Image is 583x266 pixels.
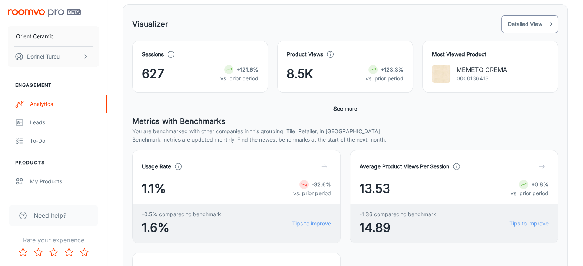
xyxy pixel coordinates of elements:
button: Dorinel Turcu [8,47,99,67]
h5: Metrics with Benchmarks [132,116,558,127]
a: Tips to improve [509,219,549,228]
div: My Products [30,177,99,186]
button: Rate 4 star [61,245,77,260]
p: Dorinel Turcu [27,52,60,61]
button: Detailed View [501,15,558,33]
p: Benchmark metrics are updated monthly. Find the newest benchmarks at the start of the next month. [132,135,558,144]
strong: -32.6% [312,181,331,188]
span: 8.5K [287,65,313,83]
div: To-do [30,137,99,145]
p: You are benchmarked with other companies in this grouping: Tile, Retailer, in [GEOGRAPHIC_DATA] [132,127,558,135]
span: 13.53 [360,180,390,198]
p: MEMETO CREMA [457,65,507,74]
h4: Usage Rate [142,162,171,171]
strong: +123.3% [381,66,404,73]
button: Rate 1 star [15,245,31,260]
p: vs. prior period [220,74,258,83]
h4: Average Product Views Per Session [360,162,449,171]
h5: Visualizer [132,18,168,30]
img: MEMETO CREMA [432,65,450,83]
img: Roomvo PRO Beta [8,9,81,17]
a: Tips to improve [292,219,331,228]
h4: Sessions [142,50,164,59]
strong: +0.8% [531,181,549,188]
span: 1.1% [142,180,166,198]
button: Orient Ceramic [8,26,99,46]
p: 0000136413 [457,74,507,83]
button: Rate 3 star [46,245,61,260]
button: See more [330,102,360,116]
span: -1.36 compared to benchmark [360,210,436,219]
div: Leads [30,118,99,127]
span: 14.89 [360,219,436,237]
strong: +121.6% [236,66,258,73]
span: 1.6% [142,219,221,237]
button: Rate 2 star [31,245,46,260]
div: Analytics [30,100,99,108]
p: vs. prior period [366,74,404,83]
p: vs. prior period [511,189,549,197]
span: Need help? [34,211,66,220]
h4: Most Viewed Product [432,50,549,59]
span: 627 [142,65,164,83]
p: Orient Ceramic [16,32,54,41]
p: vs. prior period [293,189,331,197]
div: Update Products [30,196,99,204]
span: -0.5% compared to benchmark [142,210,221,219]
p: Rate your experience [6,235,101,245]
h4: Product Views [287,50,323,59]
button: Rate 5 star [77,245,92,260]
